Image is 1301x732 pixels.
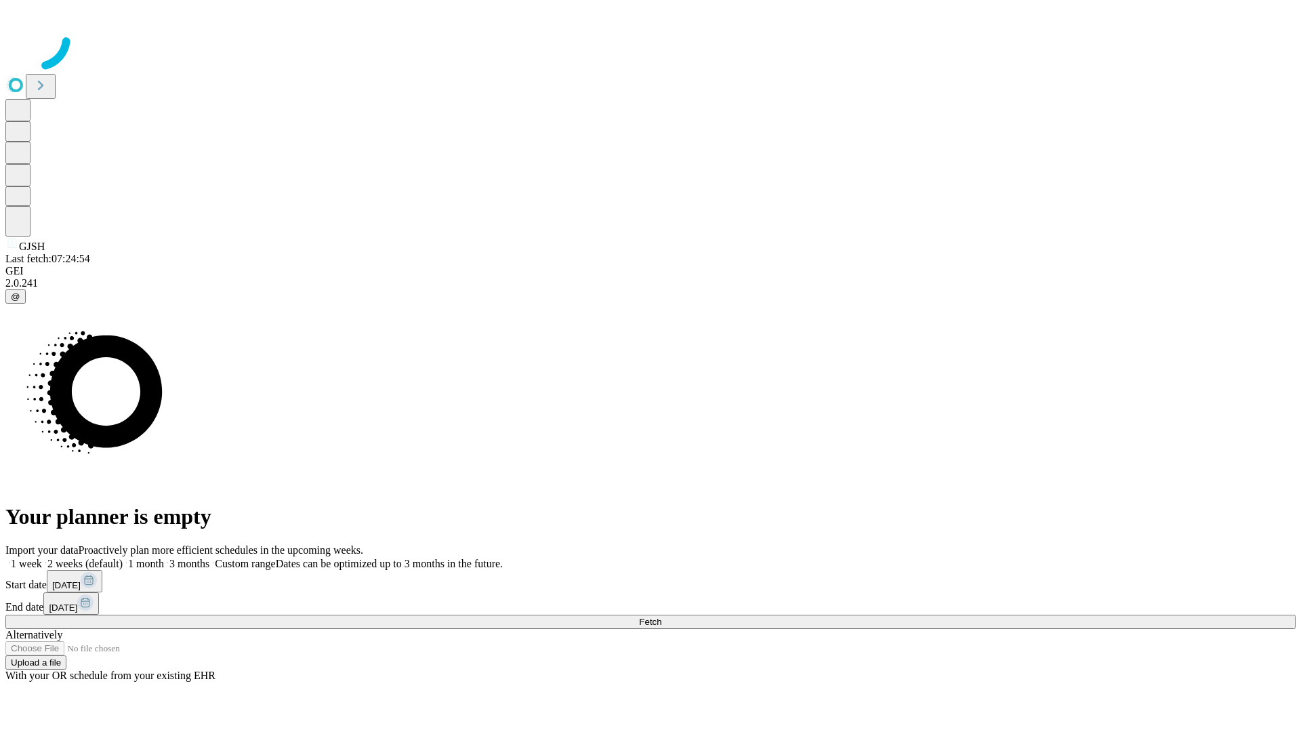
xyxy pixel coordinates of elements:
[5,253,90,264] span: Last fetch: 07:24:54
[5,277,1296,289] div: 2.0.241
[19,241,45,252] span: GJSH
[128,558,164,569] span: 1 month
[43,592,99,615] button: [DATE]
[49,603,77,613] span: [DATE]
[215,558,275,569] span: Custom range
[11,291,20,302] span: @
[79,544,363,556] span: Proactively plan more efficient schedules in the upcoming weeks.
[169,558,209,569] span: 3 months
[5,655,66,670] button: Upload a file
[47,570,102,592] button: [DATE]
[5,592,1296,615] div: End date
[276,558,503,569] span: Dates can be optimized up to 3 months in the future.
[639,617,661,627] span: Fetch
[5,504,1296,529] h1: Your planner is empty
[5,629,62,640] span: Alternatively
[47,558,123,569] span: 2 weeks (default)
[52,580,81,590] span: [DATE]
[5,289,26,304] button: @
[5,670,215,681] span: With your OR schedule from your existing EHR
[5,265,1296,277] div: GEI
[5,544,79,556] span: Import your data
[5,615,1296,629] button: Fetch
[5,570,1296,592] div: Start date
[11,558,42,569] span: 1 week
